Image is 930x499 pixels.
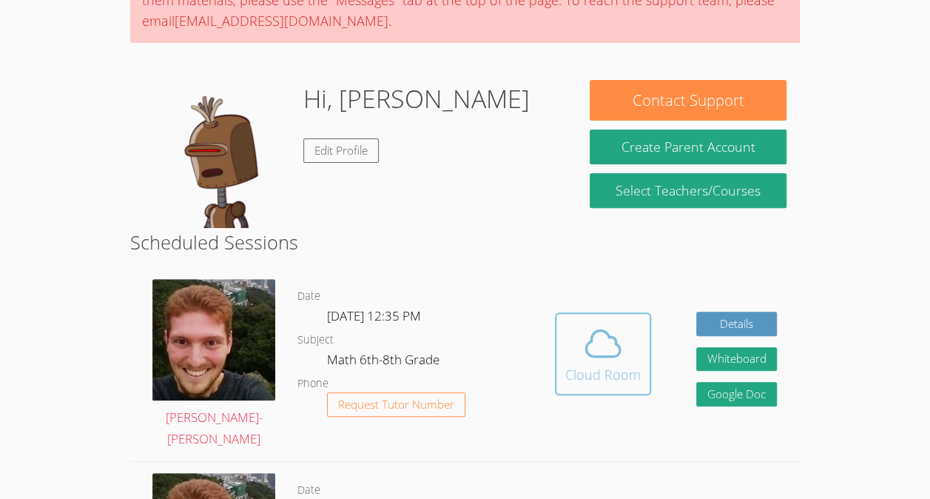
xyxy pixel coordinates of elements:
a: [PERSON_NAME]-[PERSON_NAME] [152,279,275,450]
button: Whiteboard [696,347,778,372]
button: Request Tutor Number [327,392,465,417]
h2: Scheduled Sessions [130,228,800,256]
dt: Phone [297,375,328,393]
span: [DATE] 12:35 PM [327,307,421,324]
h1: Hi, [PERSON_NAME] [303,80,530,118]
a: Details [696,312,778,336]
a: Edit Profile [303,138,379,163]
dd: Math 6th-8th Grade [327,349,442,375]
div: Cloud Room [565,364,641,385]
dt: Subject [297,331,334,349]
dt: Date [297,287,320,306]
a: Google Doc [696,382,778,406]
button: Contact Support [590,80,786,121]
img: default.png [144,80,292,228]
span: Request Tutor Number [338,399,454,410]
a: Select Teachers/Courses [590,173,786,208]
button: Create Parent Account [590,130,786,164]
button: Cloud Room [555,312,651,395]
img: avatar.png [152,279,275,401]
